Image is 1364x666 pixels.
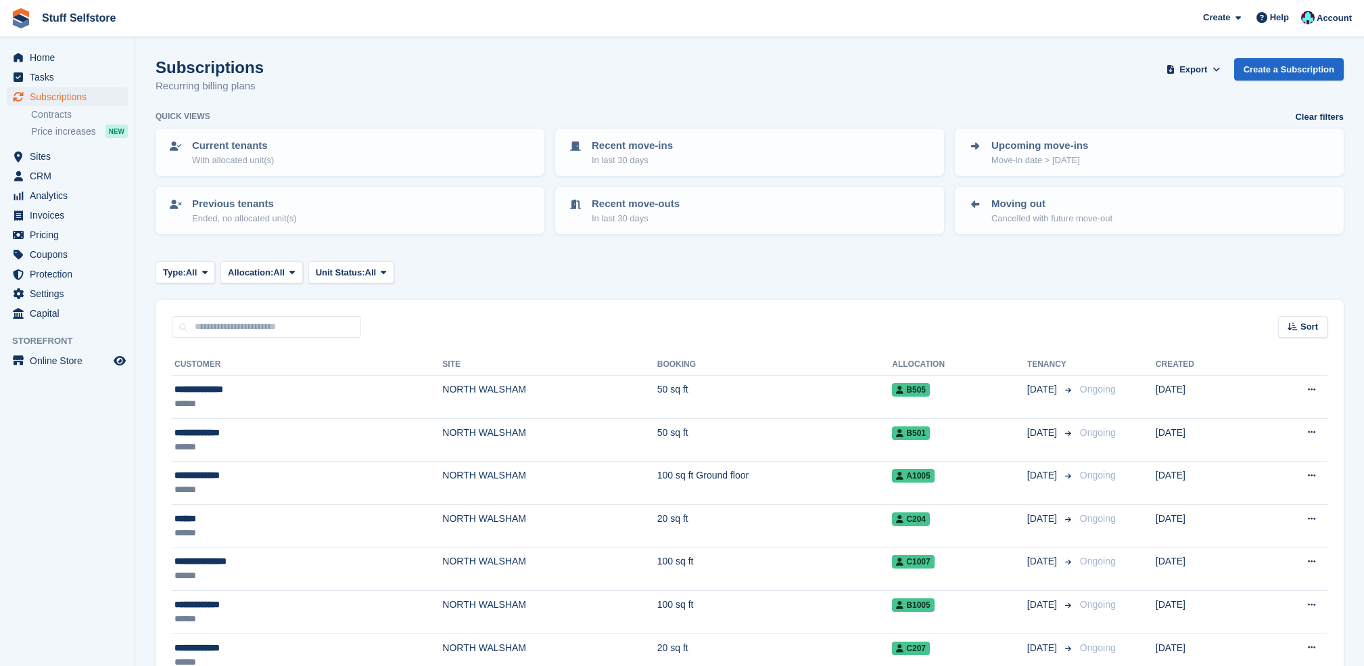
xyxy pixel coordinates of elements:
[31,108,128,121] a: Contracts
[30,206,111,225] span: Invoices
[1156,504,1255,548] td: [DATE]
[7,48,128,67] a: menu
[7,68,128,87] a: menu
[592,138,673,154] p: Recent move-ins
[592,196,680,212] p: Recent move-outs
[442,376,657,419] td: NORTH WALSHAM
[105,125,128,138] div: NEW
[7,166,128,185] a: menu
[7,304,128,323] a: menu
[592,212,680,225] p: In last 30 days
[273,266,285,280] span: All
[592,154,673,167] p: In last 30 days
[7,206,128,225] a: menu
[7,87,128,106] a: menu
[657,504,893,548] td: 20 sq ft
[31,124,128,139] a: Price increases NEW
[7,265,128,284] a: menu
[1080,427,1116,438] span: Ongoing
[112,353,128,369] a: Preview store
[30,225,111,244] span: Pricing
[156,58,264,76] h1: Subscriptions
[7,147,128,166] a: menu
[657,548,893,591] td: 100 sq ft
[892,354,1027,376] th: Allocation
[657,591,893,634] td: 100 sq ft
[892,426,930,440] span: B501
[30,166,111,185] span: CRM
[163,266,186,280] span: Type:
[7,245,128,264] a: menu
[657,376,893,419] td: 50 sq ft
[1179,63,1207,76] span: Export
[991,154,1088,167] p: Move-in date > [DATE]
[657,418,893,462] td: 50 sq ft
[991,212,1112,225] p: Cancelled with future move-out
[192,212,297,225] p: Ended, no allocated unit(s)
[1080,470,1116,481] span: Ongoing
[156,261,215,284] button: Type: All
[1156,591,1255,634] td: [DATE]
[7,186,128,205] a: menu
[220,261,303,284] button: Allocation: All
[1300,320,1318,334] span: Sort
[657,354,893,376] th: Booking
[365,266,377,280] span: All
[1295,110,1344,124] a: Clear filters
[1027,598,1060,612] span: [DATE]
[892,642,930,655] span: C207
[1027,554,1060,569] span: [DATE]
[12,334,135,348] span: Storefront
[11,8,31,28] img: stora-icon-8386f47178a22dfd0bd8f6a31ec36ba5ce8667c1dd55bd0f319d3a0aa187defe.svg
[1156,462,1255,505] td: [DATE]
[192,154,274,167] p: With allocated unit(s)
[1027,468,1060,483] span: [DATE]
[442,354,657,376] th: Site
[1270,11,1289,24] span: Help
[192,196,297,212] p: Previous tenants
[442,591,657,634] td: NORTH WALSHAM
[892,598,934,612] span: B1005
[442,418,657,462] td: NORTH WALSHAM
[1080,384,1116,395] span: Ongoing
[30,147,111,166] span: Sites
[1156,548,1255,591] td: [DATE]
[1027,641,1060,655] span: [DATE]
[1080,642,1116,653] span: Ongoing
[991,138,1088,154] p: Upcoming move-ins
[30,265,111,284] span: Protection
[991,196,1112,212] p: Moving out
[228,266,273,280] span: Allocation:
[30,304,111,323] span: Capital
[156,79,264,94] p: Recurring billing plans
[186,266,197,280] span: All
[1156,376,1255,419] td: [DATE]
[308,261,394,284] button: Unit Status: All
[30,48,111,67] span: Home
[442,548,657,591] td: NORTH WALSHAM
[30,284,111,303] span: Settings
[7,225,128,244] a: menu
[1080,513,1116,524] span: Ongoing
[30,351,111,370] span: Online Store
[1317,12,1352,25] span: Account
[1234,58,1344,81] a: Create a Subscription
[1080,599,1116,610] span: Ongoing
[557,130,943,175] a: Recent move-ins In last 30 days
[892,383,930,397] span: B505
[557,188,943,233] a: Recent move-outs In last 30 days
[1080,556,1116,567] span: Ongoing
[1027,512,1060,526] span: [DATE]
[157,188,543,233] a: Previous tenants Ended, no allocated unit(s)
[1027,354,1075,376] th: Tenancy
[892,469,934,483] span: A1005
[892,512,930,526] span: C204
[30,87,111,106] span: Subscriptions
[442,504,657,548] td: NORTH WALSHAM
[7,351,128,370] a: menu
[192,138,274,154] p: Current tenants
[30,245,111,264] span: Coupons
[31,125,96,138] span: Price increases
[30,186,111,205] span: Analytics
[7,284,128,303] a: menu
